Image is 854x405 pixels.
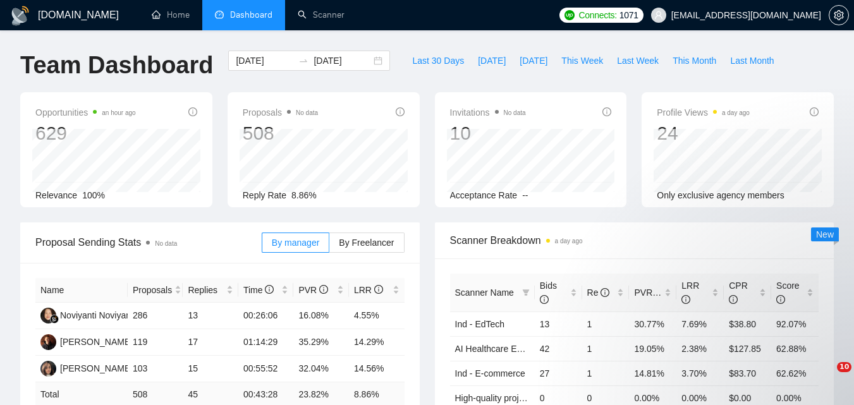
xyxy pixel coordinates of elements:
button: [DATE] [471,51,513,71]
input: Start date [236,54,293,68]
td: 1 [582,311,630,336]
td: 27 [535,361,582,385]
span: Relevance [35,190,77,200]
td: $83.70 [724,361,771,385]
span: This Month [673,54,716,68]
td: 14.29% [349,329,405,356]
span: This Week [561,54,603,68]
span: Bids [540,281,557,305]
td: 1 [582,336,630,361]
img: NN [40,308,56,323]
span: Profile Views [657,105,750,120]
td: 42 [535,336,582,361]
button: Last Week [610,51,666,71]
span: info-circle [396,107,405,116]
td: 01:14:29 [238,329,294,356]
span: info-circle [601,288,609,297]
span: Replies [188,283,224,297]
span: Last Week [617,54,659,68]
time: a day ago [555,238,583,245]
td: 286 [128,303,183,329]
span: info-circle [319,285,328,294]
div: [PERSON_NAME] [60,361,133,375]
span: Proposals [133,283,172,297]
span: By manager [272,238,319,248]
div: 508 [243,121,318,145]
span: info-circle [374,285,383,294]
td: 13 [183,303,238,329]
button: This Month [666,51,723,71]
span: Scanner Name [455,287,514,298]
span: CPR [729,281,748,305]
span: filter [522,289,530,296]
input: End date [314,54,371,68]
img: KA [40,361,56,377]
div: [PERSON_NAME] [60,335,133,349]
span: [DATE] [478,54,506,68]
button: setting [829,5,849,25]
span: Time [243,285,274,295]
span: Proposal Sending Stats [35,234,262,250]
a: AI Healthcare Extended [455,344,549,354]
span: Last 30 Days [412,54,464,68]
td: 14.56% [349,356,405,382]
span: 8.86% [291,190,317,200]
time: an hour ago [102,109,135,116]
span: Dashboard [230,9,272,20]
button: [DATE] [513,51,554,71]
td: 15 [183,356,238,382]
img: upwork-logo.png [564,10,575,20]
span: Re [587,287,610,298]
span: 10 [837,362,851,372]
span: Invitations [450,105,526,120]
span: LRR [354,285,383,295]
img: AS [40,334,56,350]
td: 103 [128,356,183,382]
span: setting [829,10,848,20]
span: No data [296,109,318,116]
span: Only exclusive agency members [657,190,784,200]
span: to [298,56,308,66]
span: info-circle [188,107,197,116]
img: logo [10,6,30,26]
a: AS[PERSON_NAME] [40,336,133,346]
td: 16.08% [293,303,349,329]
span: Acceptance Rate [450,190,518,200]
a: Ind - EdTech [455,319,505,329]
span: Proposals [243,105,318,120]
span: Reply Rate [243,190,286,200]
time: a day ago [722,109,750,116]
span: dashboard [215,10,224,19]
span: -- [522,190,528,200]
span: Score [776,281,800,305]
td: 00:55:52 [238,356,294,382]
div: Noviyanti Noviyanti [60,308,135,322]
span: info-circle [265,285,274,294]
span: 100% [82,190,105,200]
span: PVR [298,285,328,295]
td: 17 [183,329,238,356]
span: filter [520,283,532,302]
button: Last Month [723,51,781,71]
span: 1071 [619,8,638,22]
span: user [654,11,663,20]
div: 24 [657,121,750,145]
a: Ind - E-commerce [455,368,525,378]
span: Last Month [730,54,774,68]
td: 119 [128,329,183,356]
span: No data [504,109,526,116]
span: By Freelancer [339,238,394,248]
th: Replies [183,278,238,303]
span: info-circle [540,295,549,304]
a: High-quality projects for [PERSON_NAME] [455,393,623,403]
span: info-circle [602,107,611,116]
td: 62.62% [771,361,819,385]
td: 32.04% [293,356,349,382]
th: Name [35,278,128,303]
span: [DATE] [520,54,547,68]
div: 10 [450,121,526,145]
a: KA[PERSON_NAME] [40,363,133,373]
span: Connects: [578,8,616,22]
span: New [816,229,834,239]
a: searchScanner [298,9,345,20]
